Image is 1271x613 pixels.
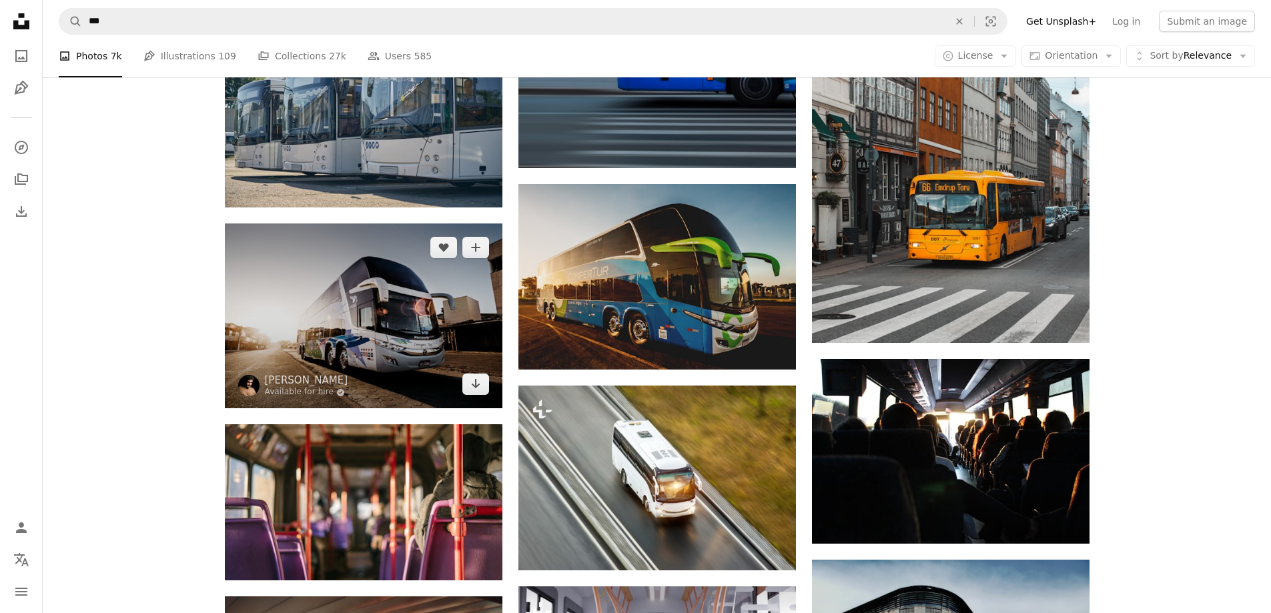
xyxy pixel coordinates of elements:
[518,270,796,282] a: parked blue and black Compertur bus
[518,472,796,484] a: Tourist bus spee ride on highway, blured in motion
[8,75,35,101] a: Illustrations
[1150,50,1183,61] span: Sort by
[1018,11,1104,32] a: Get Unsplash+
[225,223,502,408] img: gray and black bus parked during daytime
[329,49,346,63] span: 27k
[1126,45,1255,67] button: Sort byRelevance
[1104,11,1148,32] a: Log in
[8,198,35,225] a: Download History
[368,35,432,77] a: Users 585
[518,386,796,570] img: Tourist bus spee ride on highway, blured in motion
[59,8,1007,35] form: Find visuals sitewide
[462,237,489,258] button: Add to Collection
[518,184,796,369] img: parked blue and black Compertur bus
[812,359,1090,544] img: people riding passenger bus during daytime
[8,514,35,541] a: Log in / Sign up
[1159,11,1255,32] button: Submit an image
[143,35,236,77] a: Illustrations 109
[8,546,35,573] button: Language
[258,35,346,77] a: Collections 27k
[8,43,35,69] a: Photos
[59,9,82,34] button: Search Unsplash
[430,237,457,258] button: Like
[225,424,502,580] img: person standing in transportation vehicle
[8,8,35,37] a: Home — Unsplash
[225,310,502,322] a: gray and black bus parked during daytime
[1150,49,1232,63] span: Relevance
[1045,50,1098,61] span: Orientation
[462,374,489,395] a: Download
[958,50,993,61] span: License
[8,578,35,605] button: Menu
[935,45,1017,67] button: License
[8,134,35,161] a: Explore
[265,387,348,398] a: Available for hire
[975,9,1007,34] button: Visual search
[8,166,35,193] a: Collections
[1021,45,1121,67] button: Orientation
[238,375,260,396] img: Go to Jonathan Borba's profile
[225,496,502,508] a: person standing in transportation vehicle
[414,49,432,63] span: 585
[225,23,502,207] img: Three big autobuses standing in the line while being ready to transport passengers
[812,445,1090,457] a: people riding passenger bus during daytime
[265,374,348,387] a: [PERSON_NAME]
[218,49,236,63] span: 109
[812,163,1090,175] a: yellow and black bus on road at daytime
[945,9,974,34] button: Clear
[225,109,502,121] a: Three big autobuses standing in the line while being ready to transport passengers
